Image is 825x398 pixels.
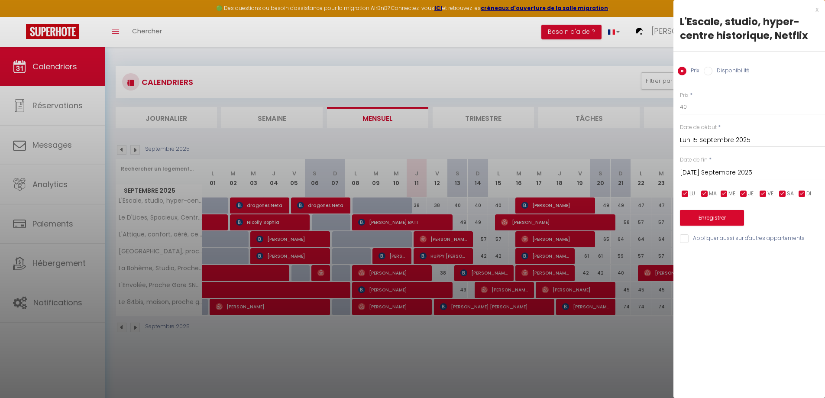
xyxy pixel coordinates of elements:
[712,67,750,76] label: Disponibilité
[709,190,717,198] span: MA
[680,91,689,100] label: Prix
[673,4,819,15] div: x
[767,190,773,198] span: VE
[686,67,699,76] label: Prix
[7,3,33,29] button: Ouvrir le widget de chat LiveChat
[748,190,754,198] span: JE
[689,190,695,198] span: LU
[680,123,717,132] label: Date de début
[680,156,708,164] label: Date de fin
[680,15,819,42] div: L'Escale, studio, hyper-centre historique, Netflix
[787,190,794,198] span: SA
[806,190,811,198] span: DI
[728,190,735,198] span: ME
[680,210,744,226] button: Enregistrer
